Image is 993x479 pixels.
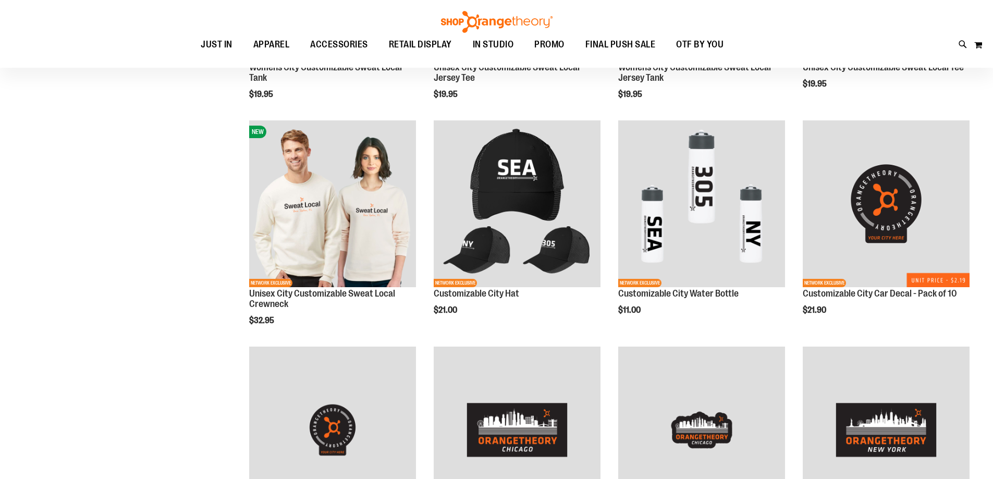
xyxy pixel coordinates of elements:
[473,33,514,56] span: IN STUDIO
[249,90,275,99] span: $19.95
[618,90,644,99] span: $19.95
[575,33,666,57] a: FINAL PUSH SALE
[666,33,734,57] a: OTF BY YOU
[243,33,300,57] a: APPAREL
[249,316,276,325] span: $32.95
[524,33,575,57] a: PROMO
[618,62,771,83] a: Womens City Customizable Sweat Local Jersey Tank
[190,33,243,57] a: JUST IN
[618,288,739,299] a: Customizable City Water Bottle
[434,279,477,287] span: NETWORK EXCLUSIVE
[434,62,580,83] a: Unisex City Customizable Sweat Local Jersey Tee
[249,120,416,289] a: Image of Unisex City Customizable NuBlend CrewneckNEWNETWORK EXCLUSIVE
[201,33,232,56] span: JUST IN
[618,120,785,287] img: Customizable City Water Bottle primary image
[803,305,828,315] span: $21.90
[803,120,970,287] img: Product image for Customizable City Car Decal - 10 PK
[378,33,462,56] a: RETAIL DISPLAY
[434,90,459,99] span: $19.95
[439,11,554,33] img: Shop Orangetheory
[585,33,656,56] span: FINAL PUSH SALE
[253,33,290,56] span: APPAREL
[803,120,970,289] a: Product image for Customizable City Car Decal - 10 PKNETWORK EXCLUSIVE
[249,62,402,83] a: Womens City Customizable Sweat Local Tank
[434,120,600,289] a: Main Image of 1536459NETWORK EXCLUSIVE
[803,288,957,299] a: Customizable City Car Decal - Pack of 10
[676,33,724,56] span: OTF BY YOU
[244,115,421,351] div: product
[249,126,266,138] span: NEW
[618,120,785,289] a: Customizable City Water Bottle primary imageNETWORK EXCLUSIVE
[434,288,519,299] a: Customizable City Hat
[798,115,975,341] div: product
[434,120,600,287] img: Main Image of 1536459
[613,115,790,341] div: product
[249,120,416,287] img: Image of Unisex City Customizable NuBlend Crewneck
[310,33,368,56] span: ACCESSORIES
[428,115,606,341] div: product
[618,305,642,315] span: $11.00
[434,305,459,315] span: $21.00
[803,279,846,287] span: NETWORK EXCLUSIVE
[249,279,292,287] span: NETWORK EXCLUSIVE
[462,33,524,57] a: IN STUDIO
[249,288,395,309] a: Unisex City Customizable Sweat Local Crewneck
[300,33,378,57] a: ACCESSORIES
[389,33,452,56] span: RETAIL DISPLAY
[534,33,565,56] span: PROMO
[803,79,828,89] span: $19.95
[618,279,661,287] span: NETWORK EXCLUSIVE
